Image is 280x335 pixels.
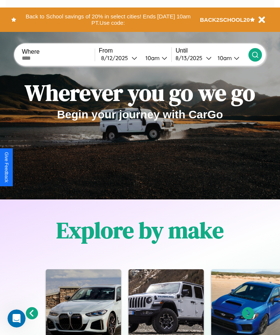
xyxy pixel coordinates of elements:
[4,152,9,183] div: Give Feedback
[22,48,95,55] label: Where
[200,17,250,23] b: BACK2SCHOOL20
[212,54,248,62] button: 10am
[8,309,26,327] iframe: Intercom live chat
[101,54,132,62] div: 8 / 12 / 2025
[142,54,162,62] div: 10am
[139,54,172,62] button: 10am
[176,47,248,54] label: Until
[16,11,200,28] button: Back to School savings of 20% in select cities! Ends [DATE] 10am PT.Use code:
[56,215,224,246] h1: Explore by make
[214,54,234,62] div: 10am
[99,47,172,54] label: From
[99,54,139,62] button: 8/12/2025
[176,54,206,62] div: 8 / 13 / 2025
